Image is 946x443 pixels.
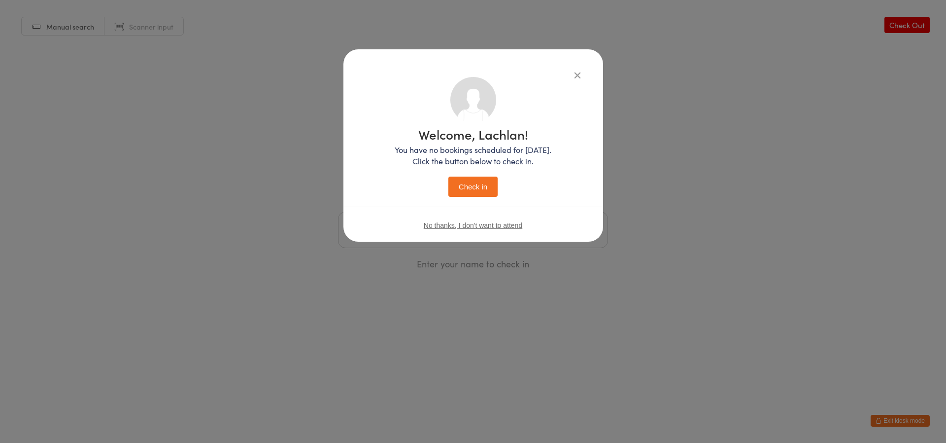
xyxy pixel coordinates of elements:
button: No thanks, I don't want to attend [424,221,522,229]
h1: Welcome, Lachlan! [395,128,551,141]
p: You have no bookings scheduled for [DATE]. Click the button below to check in. [395,144,551,167]
img: no_photo.png [450,77,496,123]
button: Check in [448,177,498,197]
